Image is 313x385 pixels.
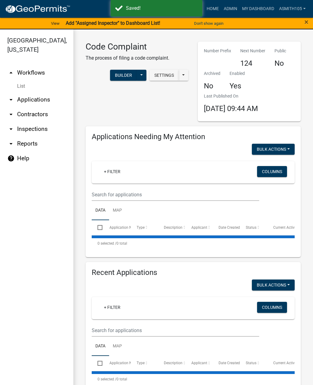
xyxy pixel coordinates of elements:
[66,20,160,26] strong: Add "Assigned Inspector" to Dashboard List!
[7,111,15,118] i: arrow_drop_down
[240,3,277,15] a: My Dashboard
[109,225,143,230] span: Application Number
[137,361,145,365] span: Type
[149,70,179,81] button: Settings
[92,324,259,337] input: Search for applications
[49,18,62,28] a: View
[7,69,15,76] i: arrow_drop_up
[158,356,185,371] datatable-header-cell: Description
[267,220,295,235] datatable-header-cell: Current Activity
[191,225,207,230] span: Applicant
[92,236,295,251] div: 0 total
[230,70,245,77] p: Enabled
[204,70,220,77] p: Archived
[219,361,240,365] span: Date Created
[92,220,103,235] datatable-header-cell: Select
[240,48,265,54] p: Next Number
[219,225,240,230] span: Date Created
[273,225,299,230] span: Current Activity
[109,201,126,220] a: Map
[109,337,126,356] a: Map
[109,361,143,365] span: Application Number
[103,220,131,235] datatable-header-cell: Application Number
[137,225,145,230] span: Type
[86,42,169,52] h3: Code Complaint
[92,188,259,201] input: Search for applications
[204,93,258,99] p: Last Published On
[86,54,169,62] p: The process of filing a code complaint.
[126,5,198,12] div: Saved!
[7,155,15,162] i: help
[92,268,295,277] h4: Recent Applications
[164,225,182,230] span: Description
[257,302,287,313] button: Columns
[277,3,308,15] a: asmith105
[158,220,185,235] datatable-header-cell: Description
[191,361,207,365] span: Applicant
[213,356,240,371] datatable-header-cell: Date Created
[164,361,182,365] span: Description
[131,220,158,235] datatable-header-cell: Type
[274,48,286,54] p: Public
[252,144,295,155] button: Bulk Actions
[240,220,267,235] datatable-header-cell: Status
[304,18,308,26] button: Close
[186,356,213,371] datatable-header-cell: Applicant
[204,82,220,91] h4: No
[273,361,299,365] span: Current Activity
[98,241,116,246] span: 0 selected /
[99,302,125,313] a: + Filter
[99,166,125,177] a: + Filter
[92,356,103,371] datatable-header-cell: Select
[7,125,15,133] i: arrow_drop_down
[186,220,213,235] datatable-header-cell: Applicant
[221,3,240,15] a: Admin
[267,356,295,371] datatable-header-cell: Current Activity
[204,104,258,113] span: [DATE] 09:44 AM
[204,3,221,15] a: Home
[92,201,109,220] a: Data
[92,337,109,356] a: Data
[192,18,226,28] button: Don't show again
[98,377,116,381] span: 0 selected /
[7,140,15,147] i: arrow_drop_down
[230,82,245,91] h4: Yes
[246,225,256,230] span: Status
[240,356,267,371] datatable-header-cell: Status
[252,279,295,291] button: Bulk Actions
[110,70,137,81] button: Builder
[204,48,231,54] p: Number Prefix
[92,132,295,141] h4: Applications Needing My Attention
[304,18,308,26] span: ×
[274,59,286,68] h4: No
[7,96,15,103] i: arrow_drop_down
[131,356,158,371] datatable-header-cell: Type
[240,59,265,68] h4: 124
[246,361,256,365] span: Status
[213,220,240,235] datatable-header-cell: Date Created
[103,356,131,371] datatable-header-cell: Application Number
[257,166,287,177] button: Columns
